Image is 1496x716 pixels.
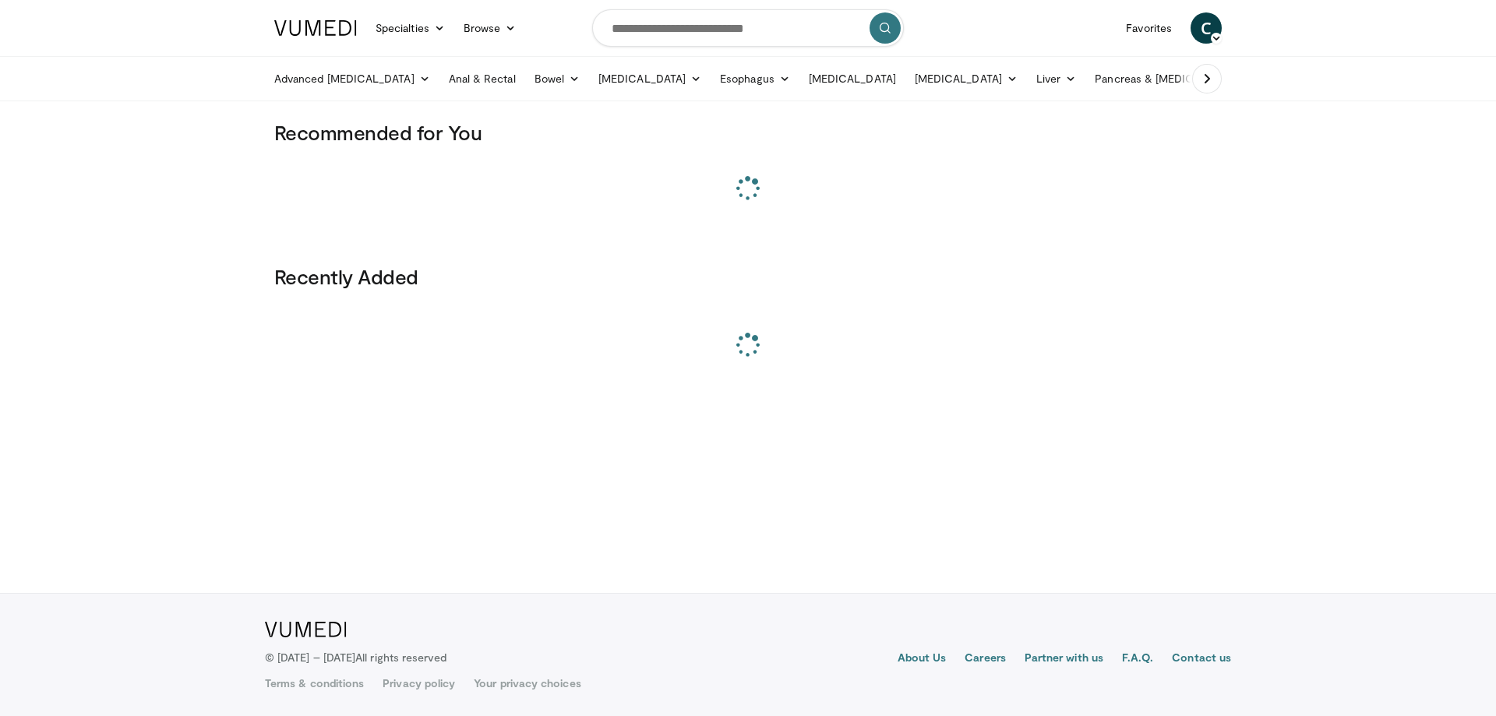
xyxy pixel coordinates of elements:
h3: Recently Added [274,264,1222,289]
p: © [DATE] – [DATE] [265,650,447,665]
h3: Recommended for You [274,120,1222,145]
a: Partner with us [1025,650,1103,668]
a: Advanced [MEDICAL_DATA] [265,63,439,94]
a: Bowel [525,63,589,94]
a: Esophagus [711,63,799,94]
a: Anal & Rectal [439,63,525,94]
a: Contact us [1172,650,1231,668]
a: Privacy policy [383,675,455,691]
a: Specialties [366,12,454,44]
img: VuMedi Logo [265,622,347,637]
a: Careers [965,650,1006,668]
a: About Us [898,650,947,668]
a: Browse [454,12,526,44]
input: Search topics, interventions [592,9,904,47]
a: Pancreas & [MEDICAL_DATA] [1085,63,1268,94]
a: [MEDICAL_DATA] [799,63,905,94]
img: VuMedi Logo [274,20,357,36]
a: Favorites [1117,12,1181,44]
a: F.A.Q. [1122,650,1153,668]
a: [MEDICAL_DATA] [589,63,711,94]
a: [MEDICAL_DATA] [905,63,1027,94]
a: Liver [1027,63,1085,94]
a: Your privacy choices [474,675,580,691]
span: All rights reserved [355,651,446,664]
a: C [1191,12,1222,44]
a: Terms & conditions [265,675,364,691]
